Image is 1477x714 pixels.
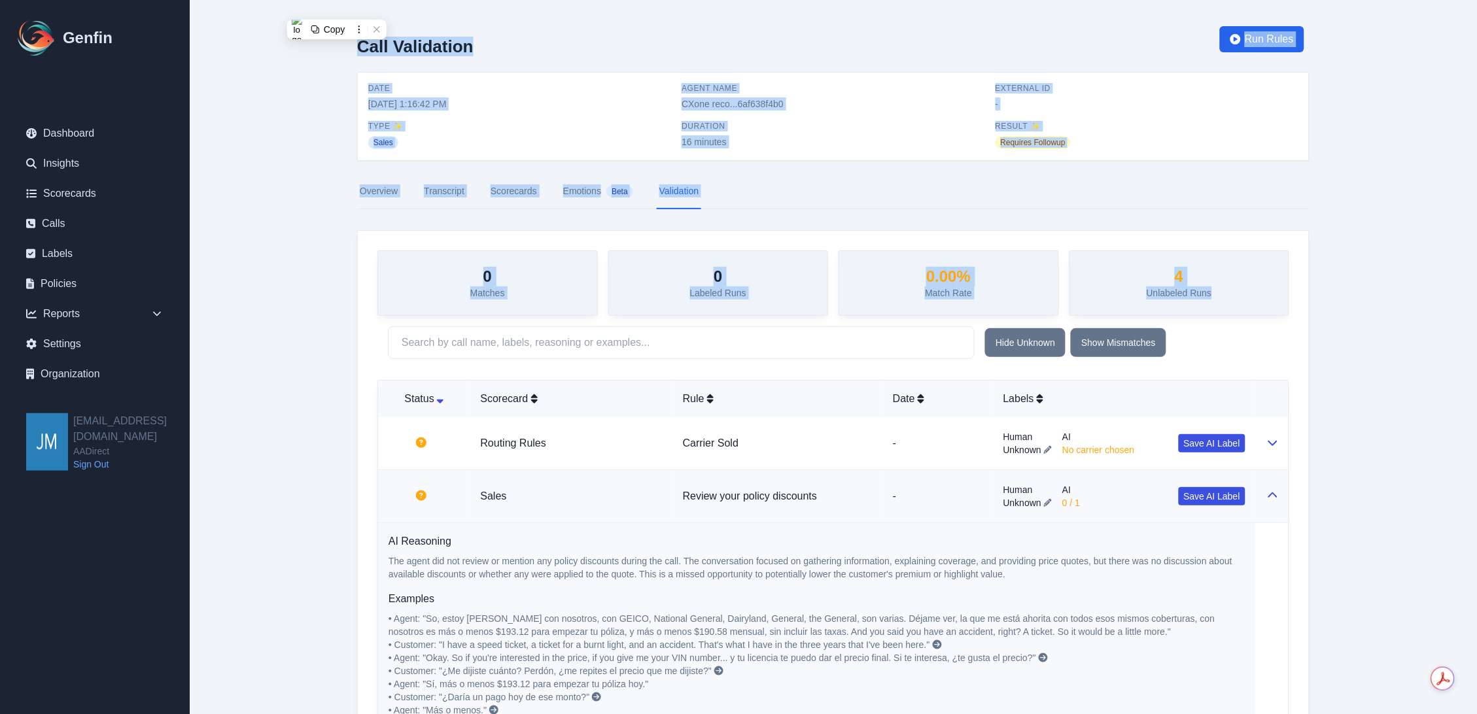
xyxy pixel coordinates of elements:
button: Run Rules [1220,26,1304,52]
span: - [996,97,1298,110]
button: Hide Unknown [985,328,1066,357]
a: Dashboard [16,120,174,146]
a: Calls [16,211,174,237]
button: Save AI Label [1179,434,1245,452]
a: Sign Out [73,458,190,471]
h1: Genfin [63,27,113,48]
span: Unknown [1003,496,1041,509]
span: Human [1003,483,1052,496]
span: • Customer: "I have a speed ticket, a ticket for a burnt light, and an accident. That's what I ha... [389,639,930,650]
img: Logo [16,17,58,59]
button: Show Mismatches [1071,328,1166,357]
h6: Examples [389,591,1245,607]
div: Labels [1003,391,1245,407]
h3: 0.00 % [925,267,972,286]
span: Save AI Label [1184,437,1240,450]
span: • Agent: "Okay. So if you're interested in the price, if you give me your VIN number... y tu lice... [389,653,1036,663]
p: Matches [470,286,505,299]
h2: Call Validation [357,37,474,56]
a: EmotionsBeta [561,174,636,209]
span: • Customer: "¿Me dijiste cuánto? Perdón, ¿me repites el precio que me dijiste?" [389,666,712,676]
span: Requires Followup [996,136,1071,149]
a: Scorecards [488,174,540,209]
div: Status [389,391,460,407]
input: Search by call name, labels, reasoning or examples... [388,326,975,359]
h6: AI Reasoning [389,534,1245,549]
h3: 4 [1147,267,1212,286]
a: Organization [16,361,174,387]
span: AI [1062,430,1135,443]
span: Sales [368,136,398,149]
div: Scorecard [481,391,662,407]
span: 0 / 1 [1062,496,1080,509]
img: jmendoza@aadirect.com [26,413,68,471]
a: Labels [16,241,174,267]
div: Date [893,391,982,407]
a: Insights [16,150,174,177]
span: Unknown [1003,443,1041,456]
span: No carrier chosen [1062,443,1135,456]
span: Result ✨ [996,121,1298,131]
p: Match Rate [925,286,972,299]
span: • Agent: "So, estoy [PERSON_NAME] con nosotros, con GEICO, National General, Dairyland, General, ... [389,613,1217,637]
p: Labeled Runs [690,286,746,299]
span: Type ✨ [368,121,671,131]
span: [DATE] 1:16:42 PM [368,97,671,110]
a: Scorecards [16,180,174,207]
span: 16 minutes [682,135,984,148]
a: Transcript [421,174,467,209]
a: Overview [357,174,400,209]
span: • Customer: "¿Daría un pago hoy de ese monto?" [389,692,589,702]
div: Rule [683,391,872,407]
span: Duration [682,121,984,131]
h3: 0 [690,267,746,286]
p: - [893,435,982,451]
p: - [893,488,982,504]
a: Review your policy discounts [683,490,817,501]
nav: Tabs [357,174,1310,209]
button: Save AI Label [1179,487,1245,505]
p: The agent did not review or mention any policy discounts during the call. The conversation focuse... [389,554,1245,581]
a: Routing Rules [481,437,547,449]
a: Validation [657,174,701,209]
span: Beta [606,186,633,197]
a: Policies [16,271,174,297]
a: Settings [16,331,174,357]
span: Date [368,83,671,93]
h2: [EMAIL_ADDRESS][DOMAIN_NAME] [73,413,190,445]
div: Reports [16,301,174,327]
p: Unlabeled Runs [1147,286,1212,299]
h3: 0 [470,267,505,286]
span: Save AI Label [1184,490,1240,503]
a: Carrier Sold [683,437,738,449]
span: AI [1062,483,1080,496]
a: Sales [481,490,507,501]
span: Human [1003,430,1052,443]
span: Agent Name [682,83,984,93]
span: Run Rules [1245,31,1294,47]
span: • Agent: "Sí, más o menos $193.12 para empezar tu póliza hoy." [389,679,649,689]
span: CXone reco...6af638f4b0 [682,97,984,110]
span: External ID [996,83,1298,93]
span: AADirect [73,445,190,458]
